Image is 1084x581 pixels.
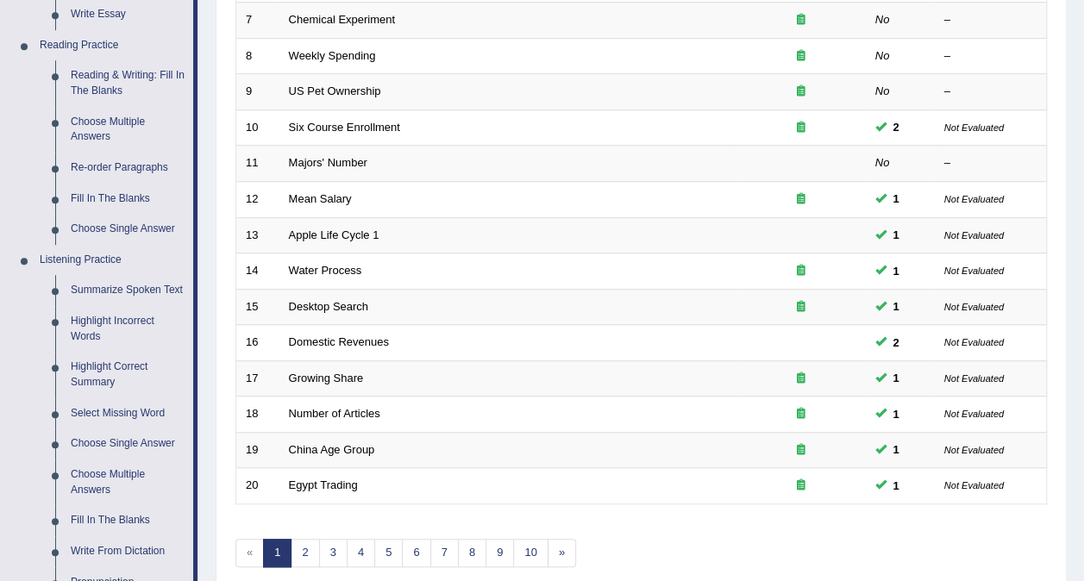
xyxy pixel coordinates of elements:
div: Exam occurring question [746,48,856,65]
td: 8 [236,38,279,74]
td: 13 [236,217,279,253]
span: You can still take this question [887,477,906,495]
div: – [944,48,1037,65]
td: 17 [236,360,279,397]
a: Egypt Trading [289,478,358,491]
a: Choose Multiple Answers [63,459,193,505]
a: 10 [513,539,548,567]
td: 12 [236,181,279,217]
div: Exam occurring question [746,371,856,387]
a: 7 [430,539,459,567]
a: 5 [374,539,403,567]
a: China Age Group [289,443,375,456]
span: « [235,539,264,567]
a: 6 [402,539,430,567]
div: Exam occurring question [746,263,856,279]
em: No [875,49,890,62]
small: Not Evaluated [944,230,1004,241]
a: Re-order Paragraphs [63,153,193,184]
a: 4 [347,539,375,567]
span: You can still take this question [887,297,906,315]
a: Fill In The Blanks [63,184,193,215]
a: Highlight Correct Summary [63,352,193,397]
div: Exam occurring question [746,191,856,208]
a: Apple Life Cycle 1 [289,228,379,241]
a: Listening Practice [32,245,193,276]
td: 15 [236,289,279,325]
a: Growing Share [289,372,364,384]
div: – [944,12,1037,28]
a: Highlight Incorrect Words [63,306,193,352]
a: Reading Practice [32,30,193,61]
a: 2 [291,539,319,567]
a: Reading & Writing: Fill In The Blanks [63,60,193,106]
a: Chemical Experiment [289,13,396,26]
div: Exam occurring question [746,84,856,100]
a: 1 [263,539,291,567]
td: 11 [236,146,279,182]
a: 3 [319,539,348,567]
div: – [944,84,1037,100]
a: Mean Salary [289,192,352,205]
a: Choose Single Answer [63,428,193,459]
td: 16 [236,325,279,361]
a: Write From Dictation [63,536,193,567]
small: Not Evaluated [944,194,1004,204]
span: You can still take this question [887,405,906,423]
td: 19 [236,432,279,468]
span: You can still take this question [887,226,906,244]
div: Exam occurring question [746,120,856,136]
span: You can still take this question [887,369,906,387]
small: Not Evaluated [944,337,1004,347]
em: No [875,156,890,169]
a: Domestic Revenues [289,335,389,348]
span: You can still take this question [887,334,906,352]
div: Exam occurring question [746,12,856,28]
a: 8 [458,539,486,567]
a: Majors' Number [289,156,367,169]
a: Fill In The Blanks [63,505,193,536]
td: 20 [236,468,279,504]
div: Exam occurring question [746,442,856,459]
a: Summarize Spoken Text [63,275,193,306]
small: Not Evaluated [944,122,1004,133]
a: » [548,539,576,567]
small: Not Evaluated [944,266,1004,276]
span: You can still take this question [887,262,906,280]
a: Select Missing Word [63,398,193,429]
a: Number of Articles [289,407,380,420]
span: You can still take this question [887,190,906,208]
small: Not Evaluated [944,373,1004,384]
div: Exam occurring question [746,406,856,422]
td: 14 [236,253,279,290]
div: – [944,155,1037,172]
a: Weekly Spending [289,49,376,62]
small: Not Evaluated [944,445,1004,455]
a: Choose Multiple Answers [63,107,193,153]
span: You can still take this question [887,118,906,136]
a: US Pet Ownership [289,84,381,97]
a: Water Process [289,264,362,277]
em: No [875,13,890,26]
a: 9 [486,539,514,567]
small: Not Evaluated [944,480,1004,490]
a: Desktop Search [289,300,369,313]
a: Choose Single Answer [63,214,193,245]
small: Not Evaluated [944,409,1004,419]
td: 10 [236,109,279,146]
small: Not Evaluated [944,302,1004,312]
td: 7 [236,3,279,39]
td: 9 [236,74,279,110]
a: Six Course Enrollment [289,121,400,134]
div: Exam occurring question [746,299,856,315]
td: 18 [236,397,279,433]
div: Exam occurring question [746,478,856,494]
em: No [875,84,890,97]
span: You can still take this question [887,440,906,459]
